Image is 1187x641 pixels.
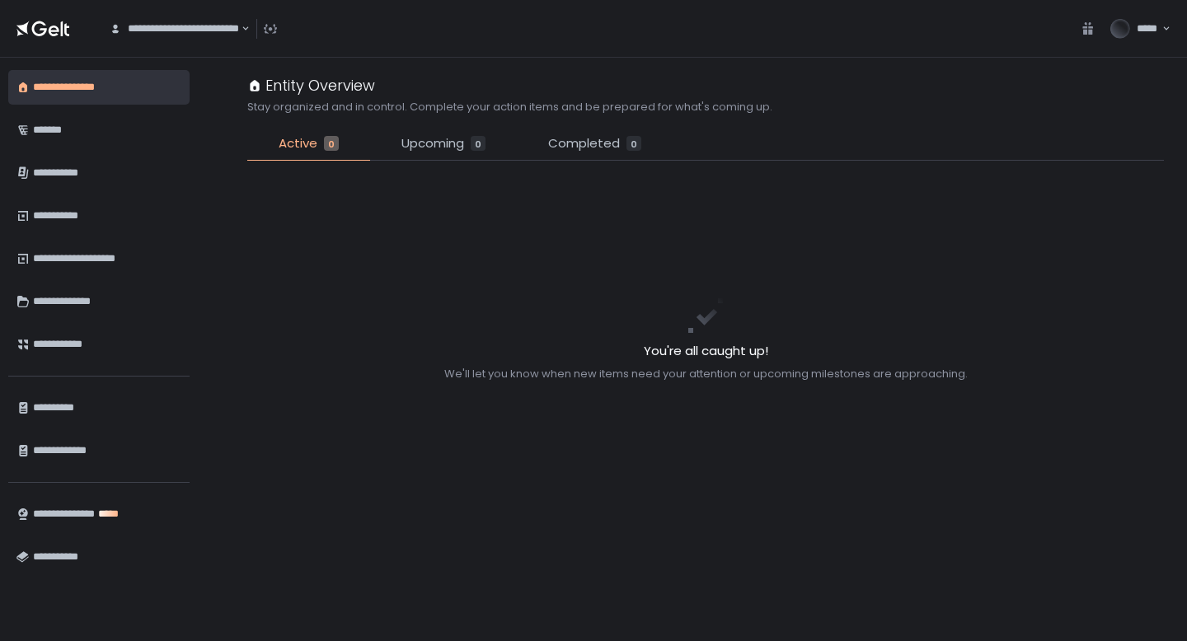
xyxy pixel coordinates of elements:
span: Active [279,134,317,153]
h2: You're all caught up! [444,342,968,361]
div: 0 [626,136,641,151]
span: Completed [548,134,620,153]
div: 0 [324,136,339,151]
h2: Stay organized and in control. Complete your action items and be prepared for what's coming up. [247,100,772,115]
div: Search for option [99,12,250,46]
div: We'll let you know when new items need your attention or upcoming milestones are approaching. [444,367,968,381]
div: 0 [471,136,486,151]
input: Search for option [239,21,240,37]
span: Upcoming [401,134,464,153]
div: Entity Overview [247,74,375,96]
